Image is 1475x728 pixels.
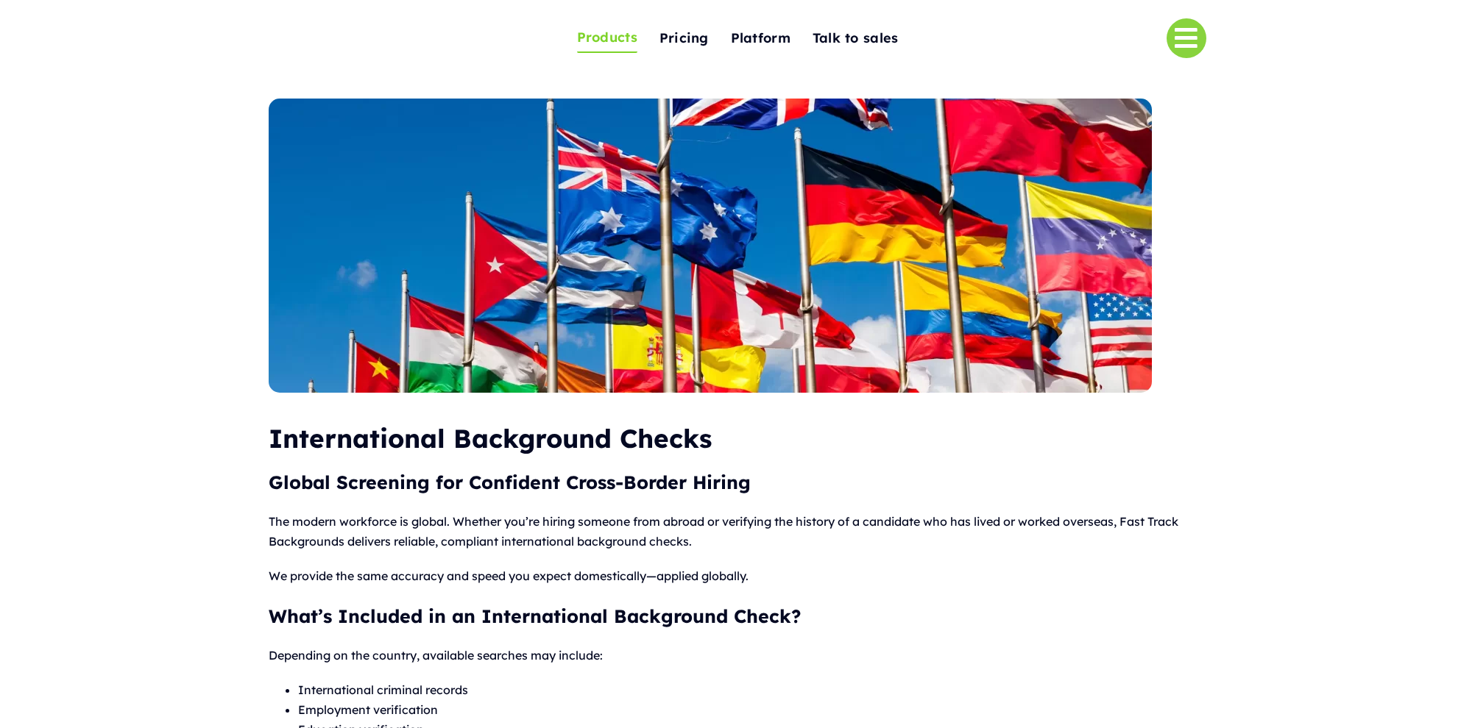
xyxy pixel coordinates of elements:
[269,512,1206,552] p: The modern workforce is global. Whether you’re hiring someone from abroad or verifying the histor...
[298,680,1206,700] li: International criminal records
[813,23,899,54] a: Talk to sales
[813,27,899,50] span: Talk to sales
[731,27,790,50] span: Platform
[503,1,972,75] nav: One Page
[577,26,637,49] span: Products
[269,422,712,454] strong: International Background Checks
[269,471,751,493] strong: Global Screening for Confident Cross-Border Hiring
[277,21,442,55] img: Fast Track Backgrounds Logo
[731,23,790,54] a: Platform
[269,604,801,627] strong: What’s Included in an International Background Check?
[269,566,1206,586] p: We provide the same accuracy and speed you expect domestically—applied globally.
[659,23,709,54] a: Pricing
[269,99,1152,393] img: International Background Checks
[269,646,1206,665] p: Depending on the country, available searches may include:
[298,700,1206,720] li: Employment verification
[1167,18,1206,58] a: Link to #
[659,27,709,50] span: Pricing
[277,20,442,35] a: Fast Track Backgrounds Logo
